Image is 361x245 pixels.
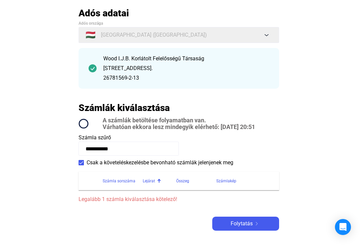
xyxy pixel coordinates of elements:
[143,177,176,185] div: Lejárat
[87,159,233,167] span: Csak a követeléskezelésbe bevonható számlák jelenjenek meg
[79,195,279,203] span: Legalább 1 számla kiválasztása kötelező!
[103,124,255,130] span: Várhatóan ekkora lesz mindegyik elérhető: [DATE] 20:51
[103,177,143,185] div: Számla sorszáma
[101,31,207,39] span: [GEOGRAPHIC_DATA] ([GEOGRAPHIC_DATA])
[335,219,351,235] div: Open Intercom Messenger
[89,64,97,72] img: checkmark-darker-green-circle
[103,177,135,185] div: Számla sorszáma
[253,222,261,225] img: arrow-right-white
[143,177,155,185] div: Lejárat
[103,55,269,63] div: Wood I.J.B. Korlátolt Felelősségű Társaság
[103,64,269,72] div: [STREET_ADDRESS].
[176,177,189,185] div: Összeg
[212,217,279,231] button: Folytatásarrow-right-white
[216,177,271,185] div: Számlakép
[79,102,170,114] h2: Számlák kiválasztása
[79,21,103,26] span: Adós országa
[103,117,255,124] span: A számlák betöltése folyamatban van.
[79,27,279,43] button: 🇭🇺[GEOGRAPHIC_DATA] ([GEOGRAPHIC_DATA])
[231,220,253,228] span: Folytatás
[103,74,269,82] div: 26781569-2-13
[86,31,96,39] span: 🇭🇺
[79,7,279,19] h2: Adós adatai
[79,134,111,141] span: Számla szűrő
[176,177,216,185] div: Összeg
[216,177,236,185] div: Számlakép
